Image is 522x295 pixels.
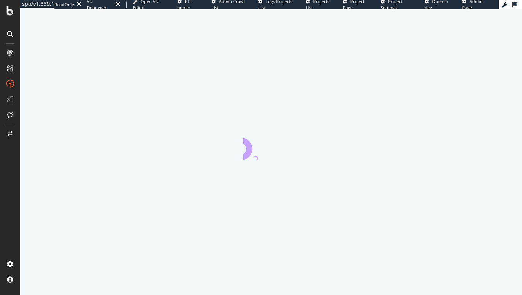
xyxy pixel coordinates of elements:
div: animation [243,132,299,160]
div: ReadOnly: [54,2,75,8]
